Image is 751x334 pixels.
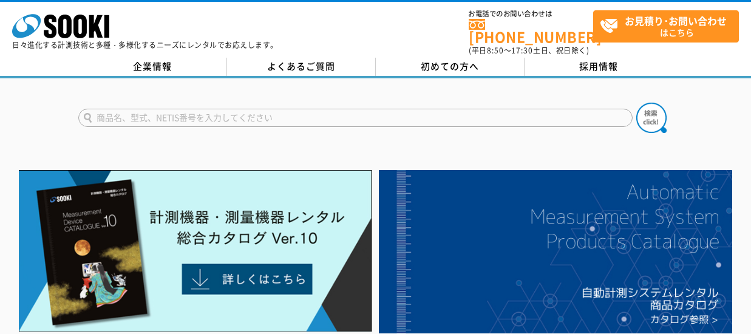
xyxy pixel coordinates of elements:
[376,58,525,76] a: 初めての方へ
[78,58,227,76] a: 企業情報
[593,10,739,43] a: お見積り･お問い合わせはこちら
[421,60,479,73] span: 初めての方へ
[78,109,633,127] input: 商品名、型式、NETIS番号を入力してください
[625,13,727,28] strong: お見積り･お問い合わせ
[19,170,372,332] img: Catalog Ver10
[600,11,738,41] span: はこちら
[525,58,673,76] a: 採用情報
[469,19,593,44] a: [PHONE_NUMBER]
[12,41,278,49] p: 日々進化する計測技術と多種・多様化するニーズにレンタルでお応えします。
[469,45,589,56] span: (平日 ～ 土日、祝日除く)
[379,170,732,333] img: 自動計測システムカタログ
[487,45,504,56] span: 8:50
[469,10,593,18] span: お電話でのお問い合わせは
[227,58,376,76] a: よくあるご質問
[511,45,533,56] span: 17:30
[636,103,667,133] img: btn_search.png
